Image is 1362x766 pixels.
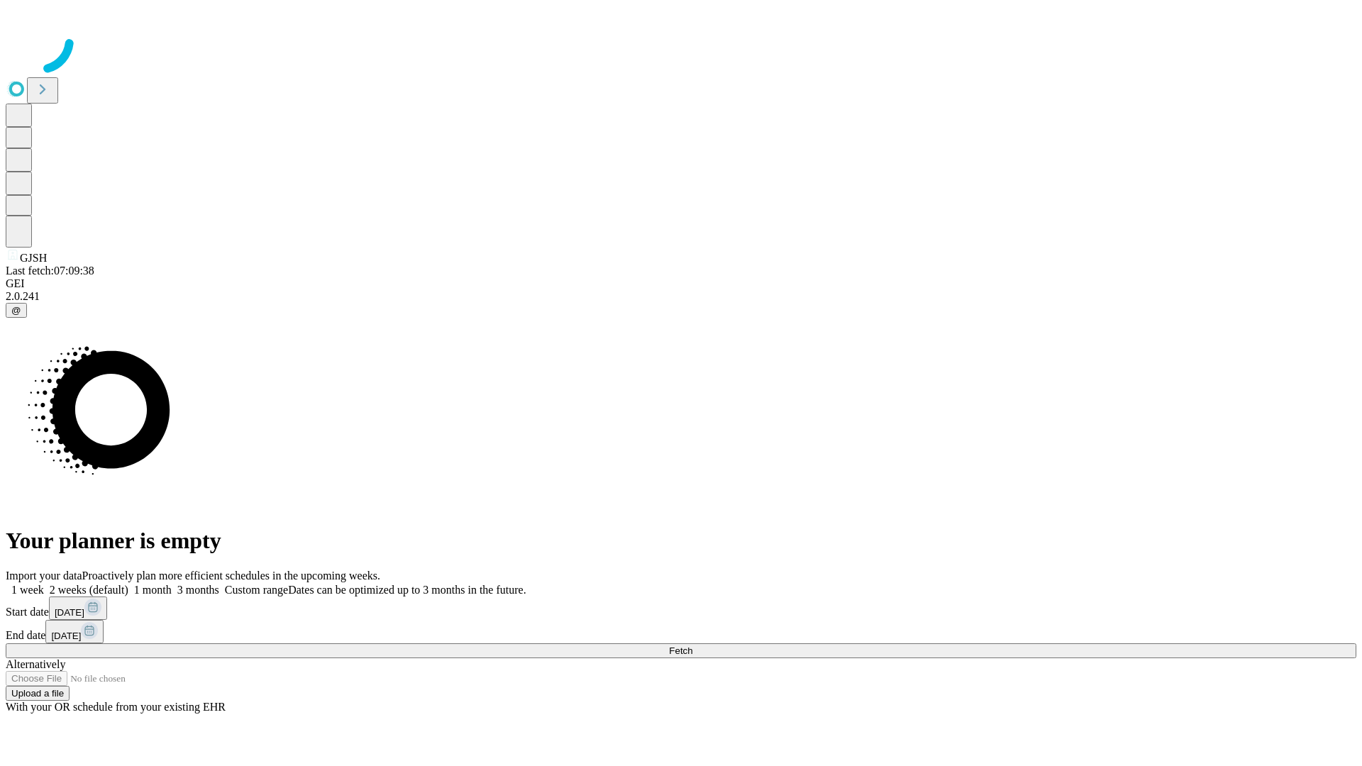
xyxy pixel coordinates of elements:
[134,584,172,596] span: 1 month
[6,701,226,713] span: With your OR schedule from your existing EHR
[6,658,65,670] span: Alternatively
[50,584,128,596] span: 2 weeks (default)
[288,584,526,596] span: Dates can be optimized up to 3 months in the future.
[6,596,1356,620] div: Start date
[49,596,107,620] button: [DATE]
[45,620,104,643] button: [DATE]
[11,305,21,316] span: @
[11,584,44,596] span: 1 week
[82,570,380,582] span: Proactively plan more efficient schedules in the upcoming weeks.
[6,290,1356,303] div: 2.0.241
[20,252,47,264] span: GJSH
[6,686,70,701] button: Upload a file
[6,528,1356,554] h1: Your planner is empty
[6,277,1356,290] div: GEI
[6,265,94,277] span: Last fetch: 07:09:38
[55,607,84,618] span: [DATE]
[669,645,692,656] span: Fetch
[6,303,27,318] button: @
[225,584,288,596] span: Custom range
[51,631,81,641] span: [DATE]
[177,584,219,596] span: 3 months
[6,570,82,582] span: Import your data
[6,643,1356,658] button: Fetch
[6,620,1356,643] div: End date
